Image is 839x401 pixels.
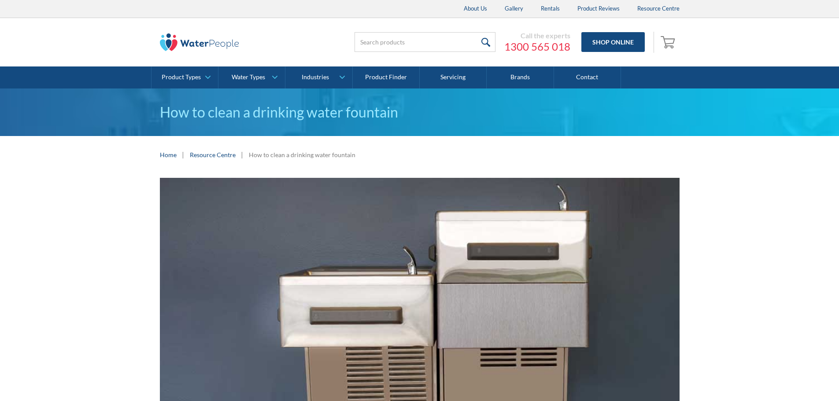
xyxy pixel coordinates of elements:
[420,66,487,88] a: Servicing
[554,66,621,88] a: Contact
[302,74,329,81] div: Industries
[504,40,570,53] a: 1300 565 018
[285,66,352,88] a: Industries
[658,32,680,53] a: Open empty cart
[249,150,355,159] div: How to clean a drinking water fountain
[504,31,570,40] div: Call the experts
[661,35,677,49] img: shopping cart
[487,66,554,88] a: Brands
[160,150,177,159] a: Home
[218,66,285,88] a: Water Types
[160,33,239,51] img: The Water People
[190,150,236,159] a: Resource Centre
[355,32,495,52] input: Search products
[353,66,420,88] a: Product Finder
[162,74,201,81] div: Product Types
[240,149,244,160] div: |
[181,149,185,160] div: |
[581,32,645,52] a: Shop Online
[160,102,680,123] h1: How to clean a drinking water fountain
[152,66,218,88] a: Product Types
[232,74,265,81] div: Water Types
